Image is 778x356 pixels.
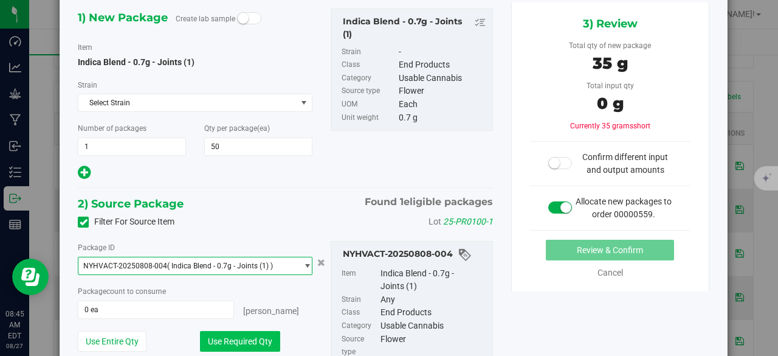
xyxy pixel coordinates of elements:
[399,85,486,98] div: Flower
[342,319,378,333] label: Category
[399,72,486,85] div: Usable Cannabis
[106,287,125,296] span: count
[399,58,486,72] div: End Products
[78,243,115,252] span: Package ID
[380,267,486,293] div: Indica Blend - 0.7g - Joints (1)
[314,254,329,271] button: Cancel button
[205,138,312,155] input: 50
[380,319,486,333] div: Usable Cannabis
[243,306,299,316] span: [PERSON_NAME]
[78,215,174,228] label: Filter For Source Item
[343,248,486,262] div: NYHVACT-20250808-004
[342,72,396,85] label: Category
[342,85,396,98] label: Source type
[399,98,486,111] div: Each
[78,287,166,296] span: Package to consume
[342,306,378,319] label: Class
[342,98,396,111] label: UOM
[583,15,638,33] span: 3) Review
[78,57,194,67] span: Indica Blend - 0.7g - Joints (1)
[546,240,674,260] button: Review & Confirm
[587,82,634,90] span: Total input qty
[78,301,233,318] input: 0 ea
[429,217,441,226] span: Lot
[78,170,91,180] span: Add new output
[593,54,628,73] span: 35 g
[597,94,624,113] span: 0 g
[78,80,97,91] label: Strain
[380,306,486,319] div: End Products
[257,124,270,133] span: (ea)
[342,58,396,72] label: Class
[343,15,486,41] div: Indica Blend - 0.7g - Joints (1)
[342,293,378,307] label: Strain
[78,138,185,155] input: 1
[582,152,668,175] span: Confirm different input and output amounts
[83,262,167,270] span: NYHVACT-20250808-004
[78,331,146,352] button: Use Entire Qty
[78,124,146,133] span: Number of packages
[400,196,404,208] span: 1
[176,10,235,28] label: Create lab sample
[78,94,297,111] span: Select Strain
[597,268,623,277] a: Cancel
[633,122,650,130] span: short
[570,122,650,130] span: Currently 35 grams
[297,257,312,274] span: select
[200,331,280,352] button: Use Required Qty
[443,217,493,226] span: 25-PR0100-1
[167,262,273,270] span: ( Indica Blend - 0.7g - Joints (1) )
[78,195,184,213] span: 2) Source Package
[399,46,486,59] div: -
[399,111,486,125] div: 0.7 g
[78,9,168,27] span: 1) New Package
[12,259,49,295] iframe: Resource center
[342,111,396,125] label: Unit weight
[380,293,486,307] div: Any
[297,94,312,111] span: select
[204,124,270,133] span: Qty per package
[365,195,493,209] span: Found eligible packages
[342,267,378,293] label: Item
[78,42,92,53] label: Item
[342,46,396,59] label: Strain
[569,41,651,50] span: Total qty of new package
[576,197,672,219] span: Allocate new packages to order 00000559.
